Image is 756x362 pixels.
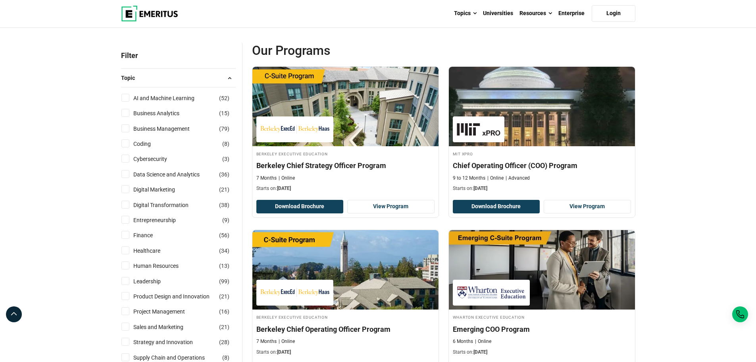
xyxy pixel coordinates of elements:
span: ( ) [219,201,229,209]
span: 8 [224,354,227,361]
p: Online [279,175,295,182]
a: Cybersecurity [133,155,183,163]
span: ( ) [219,185,229,194]
a: Supply Chain and Operations Course by Wharton Executive Education - September 23, 2025 Wharton Ex... [449,230,635,360]
span: ( ) [219,277,229,286]
a: Entrepreneurship [133,216,192,225]
a: Leadership Course by MIT xPRO - September 23, 2025 MIT xPRO MIT xPRO Chief Operating Officer (COO... [449,67,635,196]
span: 36 [221,171,227,178]
span: [DATE] [473,186,487,191]
img: Berkeley Executive Education [260,120,329,138]
span: ( ) [222,139,229,148]
p: Online [475,338,491,345]
a: Project Management [133,307,201,316]
button: Download Brochure [453,200,540,213]
span: ( ) [222,155,229,163]
span: ( ) [219,292,229,301]
a: Login [592,5,635,22]
a: Coding [133,139,167,148]
p: 9 to 12 Months [453,175,485,182]
span: 38 [221,202,227,208]
img: Berkeley Executive Education [260,284,329,302]
img: MIT xPRO [457,120,500,138]
a: Product Design and Innovation [133,292,225,301]
h4: MIT xPRO [453,150,631,157]
span: 13 [221,263,227,269]
p: 7 Months [256,175,277,182]
span: ( ) [219,109,229,118]
span: 16 [221,308,227,315]
span: 52 [221,95,227,101]
p: 7 Months [256,338,277,345]
button: Download Brochure [256,200,344,213]
a: View Program [544,200,631,213]
h4: Berkeley Chief Operating Officer Program [256,324,435,334]
span: 28 [221,339,227,345]
a: Leadership Course by Berkeley Executive Education - September 22, 2025 Berkeley Executive Educati... [252,67,439,196]
a: Strategy and Innovation [133,338,209,347]
a: Business Analytics [133,109,195,118]
p: Starts on: [453,349,631,356]
p: Starts on: [256,349,435,356]
span: ( ) [219,307,229,316]
h4: Berkeley Executive Education [256,314,435,320]
img: Berkeley Chief Operating Officer Program | Online Supply Chain and Operations Course [252,230,439,310]
span: ( ) [219,338,229,347]
a: Healthcare [133,246,176,255]
img: Chief Operating Officer (COO) Program | Online Leadership Course [449,67,635,146]
a: Digital Transformation [133,201,204,209]
span: [DATE] [277,186,291,191]
span: 8 [224,141,227,147]
a: Supply Chain and Operations [133,353,221,362]
span: 56 [221,232,227,238]
p: 6 Months [453,338,473,345]
span: 21 [221,324,227,330]
p: Advanced [506,175,530,182]
img: Wharton Executive Education [457,284,526,302]
h4: Chief Operating Officer (COO) Program [453,161,631,170]
a: Business Management [133,124,206,133]
h4: Emerging COO Program [453,324,631,334]
img: Emerging COO Program | Online Supply Chain and Operations Course [449,230,635,310]
a: Finance [133,231,169,240]
span: ( ) [219,231,229,240]
img: Berkeley Chief Strategy Officer Program | Online Leadership Course [252,67,439,146]
h4: Berkeley Chief Strategy Officer Program [256,161,435,170]
span: 15 [221,110,227,116]
span: ( ) [219,261,229,270]
p: Starts on: [256,185,435,192]
span: 79 [221,126,227,132]
span: ( ) [219,170,229,179]
a: View Program [347,200,435,213]
button: Topic [121,72,236,84]
span: 3 [224,156,227,162]
a: AI and Machine Learning [133,94,210,103]
span: 99 [221,278,227,285]
a: Digital Marketing [133,185,191,194]
span: ( ) [222,216,229,225]
a: Leadership [133,277,177,286]
span: [DATE] [473,349,487,355]
span: ( ) [219,246,229,255]
h4: Berkeley Executive Education [256,150,435,157]
a: Sales and Marketing [133,323,199,331]
span: [DATE] [277,349,291,355]
span: 21 [221,186,227,193]
a: Supply Chain and Operations Course by Berkeley Executive Education - September 23, 2025 Berkeley ... [252,230,439,360]
span: ( ) [219,124,229,133]
h4: Wharton Executive Education [453,314,631,320]
span: ( ) [222,353,229,362]
span: ( ) [219,94,229,103]
p: Online [487,175,504,182]
p: Filter [121,43,236,68]
a: Data Science and Analytics [133,170,215,179]
span: 9 [224,217,227,223]
span: 21 [221,293,227,300]
span: 34 [221,248,227,254]
span: Our Programs [252,43,444,58]
p: Online [279,338,295,345]
a: Human Resources [133,261,194,270]
span: Topic [121,74,141,82]
p: Starts on: [453,185,631,192]
span: ( ) [219,323,229,331]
